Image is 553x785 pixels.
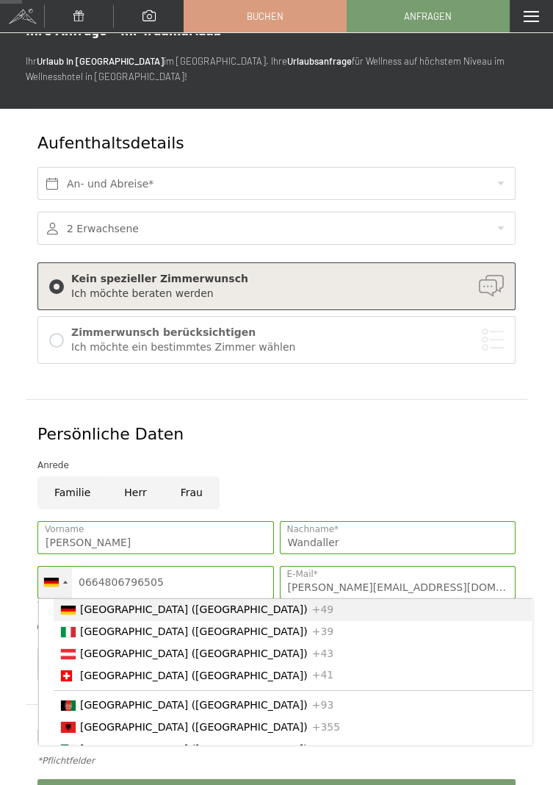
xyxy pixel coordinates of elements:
[37,755,516,767] div: *Pflichtfelder
[312,626,334,637] span: +39
[37,566,274,599] input: 01512 3456789
[71,287,504,301] div: Ich möchte beraten werden
[26,54,527,85] p: Ihr im [GEOGRAPHIC_DATA]. Ihre für Wellness auf höchstem Niveau im Wellnesshotel in [GEOGRAPHIC_D...
[312,721,340,733] span: +355
[312,670,334,681] span: +41
[312,603,334,615] span: +49
[37,423,516,446] div: Persönliche Daten
[184,1,346,32] a: Buchen
[37,55,164,67] strong: Urlaub in [GEOGRAPHIC_DATA]
[287,55,352,67] strong: Urlaubsanfrage
[37,458,516,473] div: Anrede
[80,721,308,733] span: [GEOGRAPHIC_DATA] ([GEOGRAPHIC_DATA])
[312,743,340,755] span: +213
[71,326,504,340] div: Zimmerwunsch berücksichtigen
[312,699,334,711] span: +93
[347,1,509,32] a: Anfragen
[37,600,110,608] label: für evtl. Rückfragen
[404,10,452,23] span: Anfragen
[80,699,308,711] span: [GEOGRAPHIC_DATA] (‫[GEOGRAPHIC_DATA]‬‎)
[71,272,504,287] div: Kein spezieller Zimmerwunsch
[37,132,435,155] div: Aufenthaltsdetails
[312,648,334,659] span: +43
[80,670,308,681] span: [GEOGRAPHIC_DATA] ([GEOGRAPHIC_DATA])
[247,10,283,23] span: Buchen
[80,603,308,615] span: [GEOGRAPHIC_DATA] ([GEOGRAPHIC_DATA])
[71,340,504,355] div: Ich möchte ein bestimmtes Zimmer wählen
[38,598,532,745] ul: List of countries
[80,626,308,637] span: [GEOGRAPHIC_DATA] ([GEOGRAPHIC_DATA])
[38,567,72,598] div: Germany (Deutschland): +49
[80,743,308,755] span: [GEOGRAPHIC_DATA] (‫[GEOGRAPHIC_DATA]‬‎)
[80,648,308,659] span: [GEOGRAPHIC_DATA] ([GEOGRAPHIC_DATA])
